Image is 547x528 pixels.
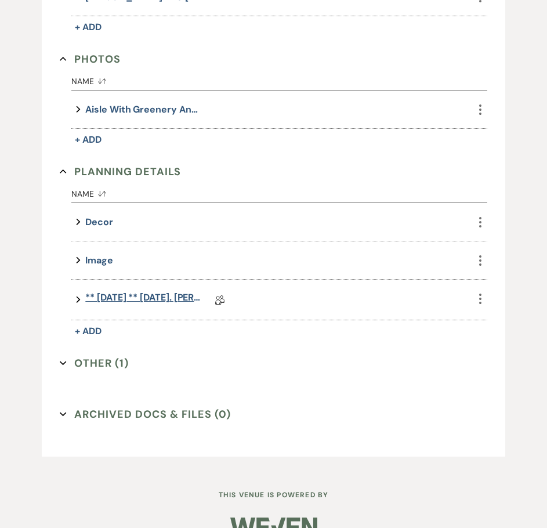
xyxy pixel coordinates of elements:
[60,406,231,423] button: Archived Docs & Files (0)
[85,102,201,117] button: Aisle with greenery and flowers (Outside Ceremony)
[71,19,105,35] button: + Add
[71,252,85,268] button: expand
[75,21,102,33] span: + Add
[71,214,85,230] button: expand
[71,323,105,339] button: + Add
[60,50,121,68] button: Photos
[71,132,105,148] button: + Add
[71,180,473,202] button: Name
[75,325,102,337] span: + Add
[60,355,129,372] button: Other (1)
[71,291,85,309] button: expand
[75,133,102,146] span: + Add
[85,214,113,230] button: Decor
[71,68,473,90] button: Name
[85,291,201,309] a: ** [DATE] ** [DATE]. [PERSON_NAME] Sunset Wedding Details
[85,252,113,268] button: Image
[60,163,181,180] button: Planning Details
[71,102,85,117] button: expand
